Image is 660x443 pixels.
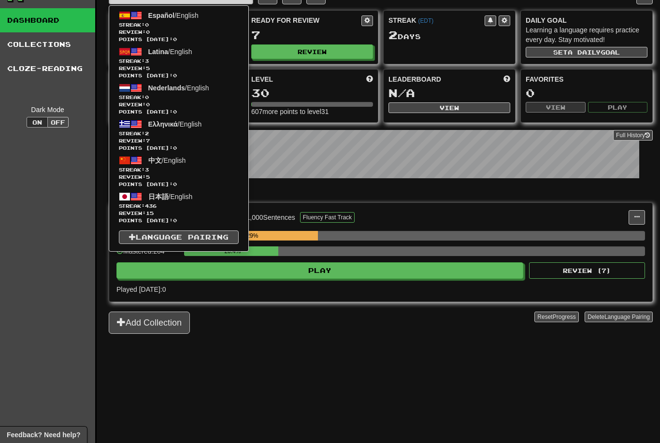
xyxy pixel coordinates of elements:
span: Español [148,12,174,19]
span: Points [DATE]: 0 [119,36,239,43]
span: 0 [145,94,149,100]
span: Points [DATE]: 0 [119,72,239,79]
span: 日本語 [148,193,169,200]
span: 3 [145,167,149,172]
span: Review: 7 [119,137,239,144]
span: 3 [145,58,149,64]
a: 日本語/EnglishStreak:436 Review:15Points [DATE]:0 [109,189,248,226]
span: Open feedback widget [7,430,80,440]
span: Streak: [119,94,239,101]
span: / English [148,48,192,56]
span: / English [148,12,199,19]
span: 436 [145,203,157,209]
a: 中文/EnglishStreak:3 Review:5Points [DATE]:0 [109,153,248,189]
span: 2 [145,130,149,136]
span: Review: 15 [119,210,239,217]
span: / English [148,157,186,164]
a: Nederlands/EnglishStreak:0 Review:0Points [DATE]:0 [109,81,248,117]
span: 中文 [148,157,162,164]
a: Latina/EnglishStreak:3 Review:5Points [DATE]:0 [109,44,248,81]
span: Streak: [119,166,239,173]
span: / English [148,193,193,200]
span: Streak: [119,202,239,210]
span: Review: 5 [119,65,239,72]
span: 0 [145,22,149,28]
span: Ελληνικά [148,120,178,128]
span: / English [148,84,209,92]
span: / English [148,120,202,128]
span: Points [DATE]: 0 [119,108,239,115]
span: Review: 0 [119,29,239,36]
span: Streak: [119,130,239,137]
span: Review: 5 [119,173,239,181]
span: Streak: [119,21,239,29]
span: Nederlands [148,84,185,92]
span: Points [DATE]: 0 [119,217,239,224]
span: Points [DATE]: 0 [119,144,239,152]
span: Points [DATE]: 0 [119,181,239,188]
span: Latina [148,48,168,56]
a: Ελληνικά/EnglishStreak:2 Review:7Points [DATE]:0 [109,117,248,153]
span: Streak: [119,57,239,65]
a: Language Pairing [119,230,239,244]
span: Review: 0 [119,101,239,108]
a: Español/EnglishStreak:0 Review:0Points [DATE]:0 [109,8,248,44]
